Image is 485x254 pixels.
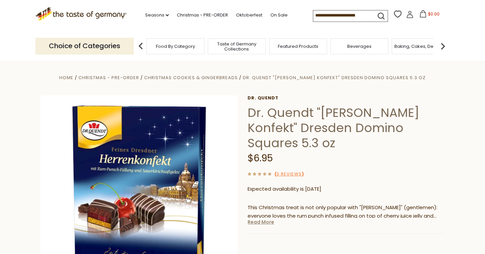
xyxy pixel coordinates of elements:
[59,74,73,81] a: Home
[428,11,440,17] span: $0.00
[394,44,447,49] a: Baking, Cakes, Desserts
[134,39,148,53] img: previous arrow
[156,44,195,49] a: Food By Category
[347,44,371,49] a: Beverages
[415,10,444,20] button: $0.00
[248,105,445,151] h1: Dr. Quendt "[PERSON_NAME] Konfekt" Dresden Domino Squares 5.3 oz
[145,11,169,19] a: Seasons
[248,152,273,165] span: $6.95
[248,219,274,225] a: Read More
[210,41,264,52] a: Taste of Germany Collections
[144,74,238,81] a: Christmas Cookies & Gingerbreads
[35,38,134,54] p: Choice of Categories
[243,74,426,81] a: Dr. Quendt "[PERSON_NAME] Konfekt" Dresden Domino Squares 5.3 oz
[274,171,304,177] span: ( )
[277,171,302,178] a: 0 Reviews
[236,11,262,19] a: Oktoberfest
[248,203,445,220] p: This Christmas treat is not only popular with "[PERSON_NAME]" (gentlemen): everyone loves the rum...
[248,185,445,193] p: Expected availability is [DATE]
[270,11,288,19] a: On Sale
[248,95,445,101] a: Dr. Quendt
[436,39,450,53] img: next arrow
[78,74,139,81] a: Christmas - PRE-ORDER
[177,11,228,19] a: Christmas - PRE-ORDER
[278,44,318,49] a: Featured Products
